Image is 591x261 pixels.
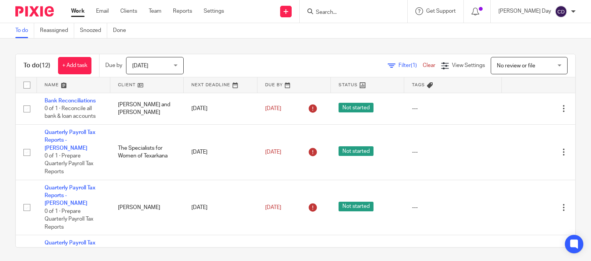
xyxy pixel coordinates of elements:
a: Clients [120,7,137,15]
a: To do [15,23,34,38]
span: (1) [411,63,417,68]
input: Search [315,9,384,16]
a: Quarterly Payroll Tax Reports - [PERSON_NAME] [45,185,95,206]
div: --- [412,148,494,156]
a: Settings [204,7,224,15]
td: [DATE] [184,124,257,180]
p: [PERSON_NAME] Day [498,7,551,15]
img: svg%3E [555,5,567,18]
a: Email [96,7,109,15]
span: [DATE] [265,149,281,155]
span: No review or file [497,63,535,69]
td: [PERSON_NAME] and [PERSON_NAME] [110,93,184,124]
td: [PERSON_NAME] [110,180,184,235]
p: Due by [105,62,122,69]
div: --- [412,204,494,211]
span: Filter [398,63,423,68]
span: View Settings [452,63,485,68]
span: (12) [40,62,50,69]
span: Tags [412,83,425,87]
img: Pixie [15,6,54,17]
td: [DATE] [184,93,257,124]
a: Snoozed [80,23,107,38]
span: 0 of 1 · Prepare Quarterly Payroll Tax Reports [45,209,93,230]
span: [DATE] [265,106,281,111]
a: Team [149,7,161,15]
span: Not started [339,146,374,156]
span: 0 of 1 · Reconcile all bank & loan accounts [45,106,96,119]
span: [DATE] [265,205,281,210]
td: [DATE] [184,180,257,235]
a: Clear [423,63,435,68]
span: Get Support [426,8,456,14]
h1: To do [23,62,50,70]
a: + Add task [58,57,91,74]
td: The Specialists for Women of Texarkana [110,124,184,180]
a: Bank Reconciliations [45,98,96,104]
a: Quarterly Payroll Tax Reports - [PERSON_NAME] [45,130,95,151]
span: Not started [339,202,374,211]
span: Not started [339,103,374,112]
span: [DATE] [132,63,148,69]
span: 0 of 1 · Prepare Quarterly Payroll Tax Reports [45,153,93,174]
a: Work [71,7,85,15]
a: Done [113,23,132,38]
a: Reassigned [40,23,74,38]
a: Reports [173,7,192,15]
div: --- [412,105,494,112]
